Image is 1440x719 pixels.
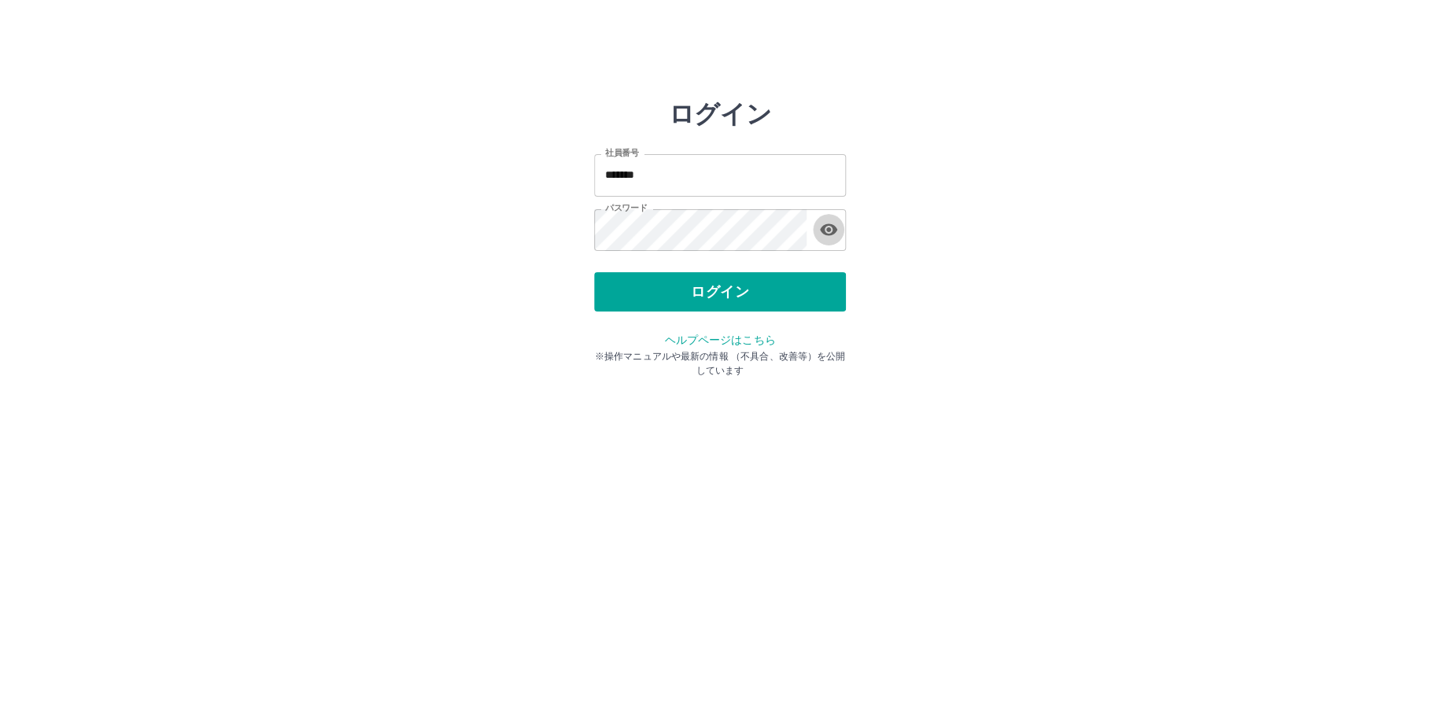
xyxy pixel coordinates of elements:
[605,202,647,214] label: パスワード
[669,99,772,129] h2: ログイン
[594,349,846,378] p: ※操作マニュアルや最新の情報 （不具合、改善等）を公開しています
[594,272,846,312] button: ログイン
[605,147,638,159] label: 社員番号
[664,334,775,346] a: ヘルプページはこちら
